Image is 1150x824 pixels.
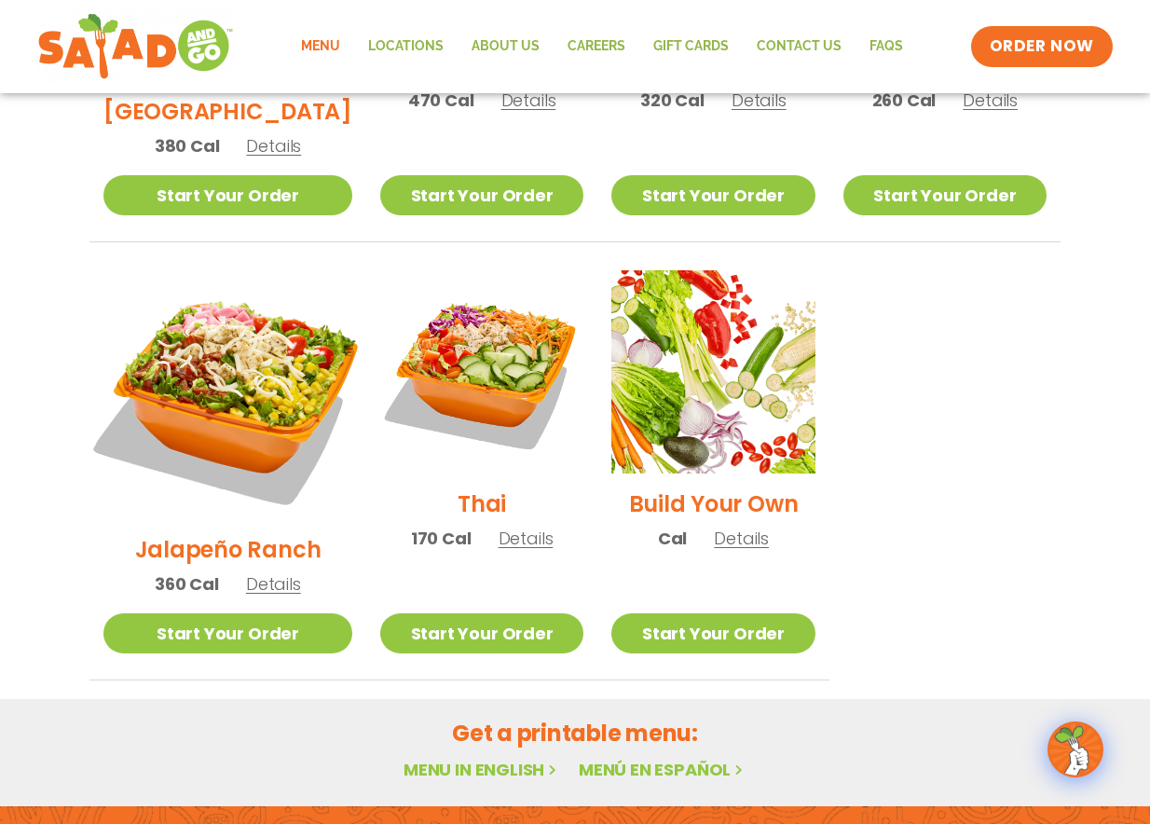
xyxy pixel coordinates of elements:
a: Careers [554,25,639,68]
span: 470 Cal [408,88,474,113]
span: Details [732,89,787,112]
span: Details [246,134,301,158]
a: Contact Us [743,25,856,68]
span: Details [246,572,301,596]
a: GIFT CARDS [639,25,743,68]
span: Details [963,89,1018,112]
span: Cal [658,526,687,551]
a: Start Your Order [843,175,1047,215]
img: Product photo for Build Your Own [611,270,815,474]
a: Menu [287,25,354,68]
a: Menú en español [579,758,746,781]
h2: [GEOGRAPHIC_DATA] [103,95,352,128]
img: Product photo for Thai Salad [380,270,583,474]
img: wpChatIcon [1049,723,1102,776]
img: Product photo for Jalapeño Ranch Salad [82,249,374,541]
span: 320 Cal [640,88,705,113]
h2: Jalapeño Ranch [135,533,322,566]
nav: Menu [287,25,917,68]
a: About Us [458,25,554,68]
a: FAQs [856,25,917,68]
span: 260 Cal [872,88,937,113]
h2: Build Your Own [629,488,799,520]
a: Start Your Order [380,175,583,215]
a: Start Your Order [380,613,583,653]
a: Menu in English [404,758,560,781]
span: ORDER NOW [990,35,1094,58]
span: 170 Cal [411,526,472,551]
span: 360 Cal [155,571,219,597]
span: Details [499,527,554,550]
span: Details [501,89,556,112]
a: Locations [354,25,458,68]
a: Start Your Order [103,613,352,653]
span: Details [714,527,769,550]
a: ORDER NOW [971,26,1113,67]
h2: Get a printable menu: [89,717,1061,749]
a: Start Your Order [611,175,815,215]
img: new-SAG-logo-768×292 [37,9,234,84]
span: 380 Cal [155,133,220,158]
a: Start Your Order [103,175,352,215]
a: Start Your Order [611,613,815,653]
h2: Thai [458,488,506,520]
